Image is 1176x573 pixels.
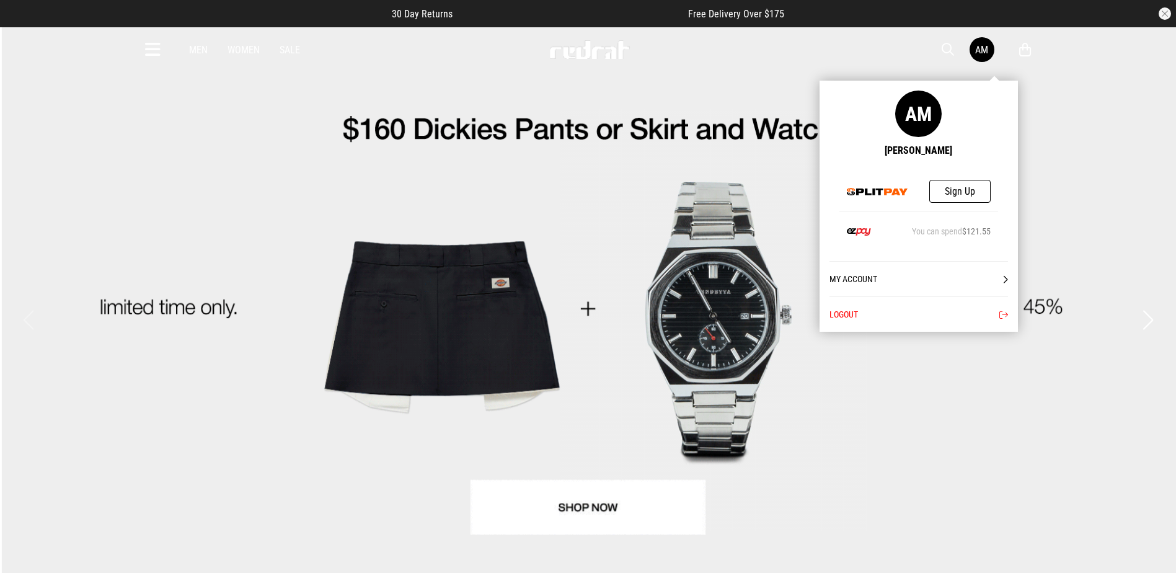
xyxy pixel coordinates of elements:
button: Previous slide [20,306,37,334]
div: AM [895,91,942,137]
div: AM [975,44,988,56]
span: $121.55 [962,226,991,236]
span: 30 Day Returns [392,8,453,20]
a: Women [228,44,260,56]
div: You can spend [912,226,991,236]
span: Free Delivery Over $175 [688,8,784,20]
img: Redrat logo [549,40,630,59]
img: Ezpay [847,228,872,236]
a: My Account [829,261,1008,296]
div: [PERSON_NAME] [885,144,952,156]
a: Men [189,44,208,56]
button: Next slide [1139,306,1156,334]
a: Sign Up [929,180,991,203]
iframe: Customer reviews powered by Trustpilot [477,7,663,20]
button: Logout [829,296,1008,332]
a: Sale [280,44,300,56]
img: Splitpay [847,188,909,195]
